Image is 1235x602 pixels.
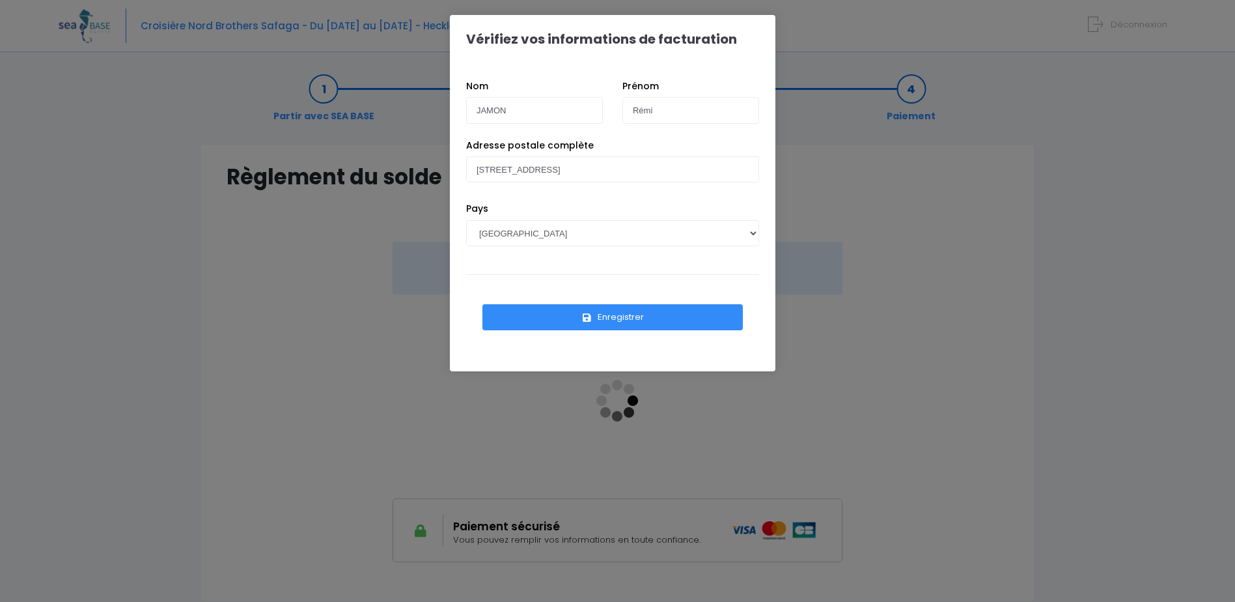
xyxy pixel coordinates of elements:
button: Enregistrer [482,304,743,330]
label: Prénom [622,79,659,93]
label: Adresse postale complète [466,139,594,152]
label: Nom [466,79,488,93]
h1: Vérifiez vos informations de facturation [466,31,737,47]
label: Pays [466,202,488,216]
